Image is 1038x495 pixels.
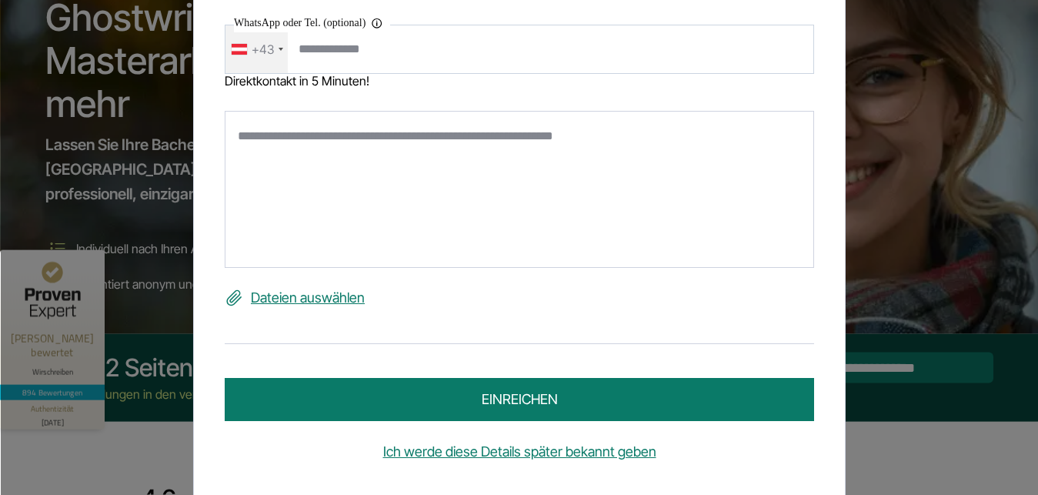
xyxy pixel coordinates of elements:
[225,440,814,465] a: Ich werde diese Details später bekannt geben
[225,286,814,311] label: Dateien auswählen
[225,25,288,73] div: Telephone country code
[225,74,814,88] div: Direktkontakt in 5 Minuten!
[252,37,274,62] div: +43
[225,379,814,422] button: einreichen
[234,14,390,32] label: WhatsApp oder Tel. (optional)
